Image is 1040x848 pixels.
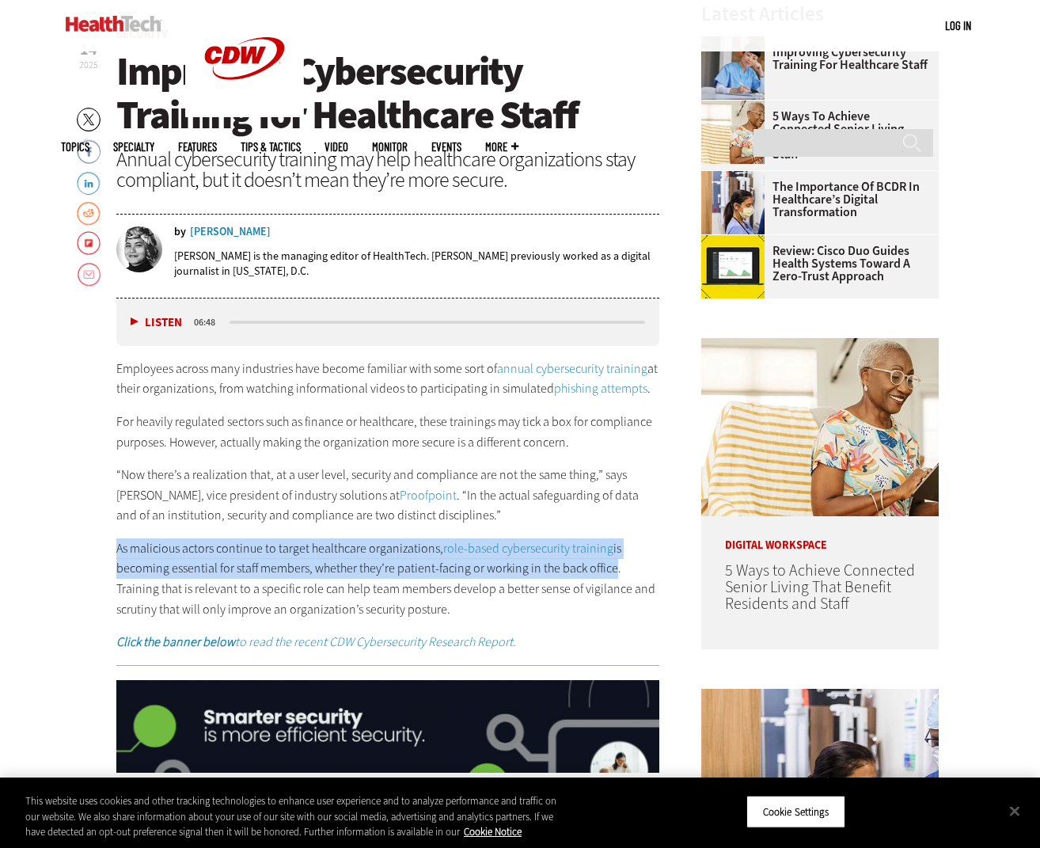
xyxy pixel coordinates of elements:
[701,516,939,551] p: Digital Workspace
[997,793,1032,828] button: Close
[174,226,186,238] span: by
[116,633,516,650] em: to read the recent CDW Cybersecurity Research Report.
[185,105,304,121] a: CDW
[116,359,659,399] p: Employees across many industries have become familiar with some sort of at their organizations, f...
[241,141,301,153] a: Tips & Tactics
[443,540,613,557] a: role-based cybersecurity training
[372,141,408,153] a: MonITor
[945,17,971,34] div: User menu
[116,149,659,190] div: Annual cybersecurity training may help healthcare organizations stay compliant, but it doesn’t me...
[116,226,162,272] img: Teta-Alim
[178,141,217,153] a: Features
[746,795,845,828] button: Cookie Settings
[701,171,772,184] a: Doctors reviewing tablet
[701,235,765,299] img: Cisco Duo
[701,171,765,234] img: Doctors reviewing tablet
[116,680,659,774] img: x_security_q325_animated_click_desktop_03
[554,380,647,397] a: phishing attempts
[431,141,461,153] a: Events
[497,360,647,377] a: annual cybersecurity training
[25,793,572,840] div: This website uses cookies and other tracking technologies to enhance user experience and to analy...
[116,538,659,619] p: As malicious actors continue to target healthcare organizations, is becoming essential for staff ...
[725,560,915,614] a: 5 Ways to Achieve Connected Senior Living That Benefit Residents and Staff
[701,181,929,219] a: The Importance of BCDR in Healthcare’s Digital Transformation
[116,633,235,650] strong: Click the banner below
[192,315,227,329] div: duration
[116,633,516,650] a: Click the banner belowto read the recent CDW Cybersecurity Research Report.
[61,141,89,153] span: Topics
[400,487,457,504] a: Proofpoint
[116,465,659,526] p: “Now there’s a realization that, at a user level, security and compliance are not the same thing,...
[701,101,765,164] img: Networking Solutions for Senior Living
[485,141,518,153] span: More
[701,235,772,248] a: Cisco Duo
[190,226,271,238] a: [PERSON_NAME]
[464,825,522,838] a: More information about your privacy
[131,317,182,329] button: Listen
[116,412,659,452] p: For heavily regulated sectors such as finance or healthcare, these trainings may tick a box for c...
[701,245,929,283] a: Review: Cisco Duo Guides Health Systems Toward a Zero-Trust Approach
[66,16,161,32] img: Home
[325,141,348,153] a: Video
[701,338,939,516] img: Networking Solutions for Senior Living
[116,299,659,346] div: media player
[174,249,659,279] p: [PERSON_NAME] is the managing editor of HealthTech. [PERSON_NAME] previously worked as a digital ...
[113,141,154,153] span: Specialty
[945,18,971,32] a: Log in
